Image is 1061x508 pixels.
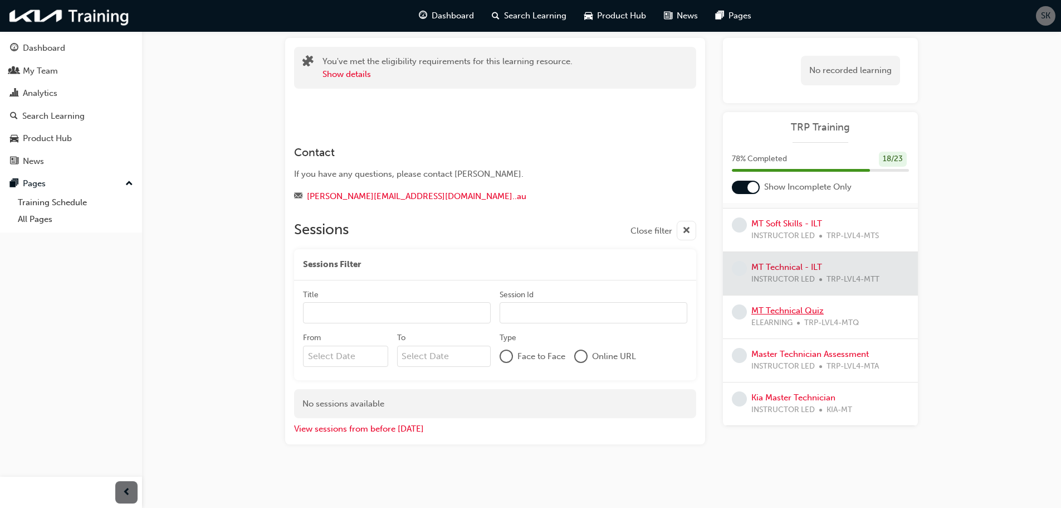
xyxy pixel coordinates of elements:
[597,9,646,22] span: Product Hub
[23,42,65,55] div: Dashboard
[732,153,787,166] span: 78 % Completed
[804,317,859,330] span: TRP-LVL4-MTQ
[10,179,18,189] span: pages-icon
[322,68,371,81] button: Show details
[732,121,909,134] a: TRP Training
[23,177,46,190] div: Pages
[483,4,575,27] a: search-iconSearch Learning
[500,302,687,323] input: Session Id
[707,4,760,27] a: pages-iconPages
[303,258,361,271] span: Sessions Filter
[294,423,424,436] button: View sessions from before [DATE]
[4,61,138,81] a: My Team
[294,192,302,202] span: email-icon
[682,224,691,238] span: cross-icon
[751,219,822,229] a: MT Soft Skills - ILT
[751,317,793,330] span: ELEARNING
[500,332,516,343] div: Type
[879,152,907,167] div: 18 / 23
[827,360,879,373] span: TRP-LVL4-MTA
[397,332,405,343] div: To
[827,230,879,243] span: TRP-LVL4-MTS
[125,177,133,191] span: up-icon
[655,4,707,27] a: news-iconNews
[432,9,474,22] span: Dashboard
[732,261,747,276] span: learningRecordVerb_NONE-icon
[23,132,72,145] div: Product Hub
[764,181,852,193] span: Show Incomplete Only
[307,191,526,201] a: [PERSON_NAME][EMAIL_ADDRESS][DOMAIN_NAME]..au
[801,56,900,85] div: No recorded learning
[827,404,852,417] span: KIA-MT
[23,155,44,168] div: News
[4,38,138,59] a: Dashboard
[13,194,138,211] a: Training Schedule
[1036,6,1055,26] button: SK
[303,332,321,343] div: From
[294,168,656,181] div: If you have any questions, please contact [PERSON_NAME].
[294,389,696,419] div: No sessions available
[716,9,724,23] span: pages-icon
[10,134,18,144] span: car-icon
[4,106,138,127] a: Search Learning
[728,9,751,22] span: Pages
[1041,9,1050,22] span: SK
[500,289,534,301] div: Session Id
[10,89,18,99] span: chart-icon
[751,306,824,316] a: MT Technical Quiz
[592,350,636,363] span: Online URL
[630,225,672,238] span: Close filter
[410,4,483,27] a: guage-iconDashboard
[397,346,491,367] input: To
[732,217,747,233] span: learningRecordVerb_NONE-icon
[732,348,747,363] span: learningRecordVerb_NONE-icon
[4,173,138,194] button: Pages
[732,304,747,320] span: learningRecordVerb_NONE-icon
[504,9,566,22] span: Search Learning
[419,9,427,23] span: guage-icon
[4,151,138,172] a: News
[303,302,491,323] input: Title
[303,289,319,301] div: Title
[492,9,500,23] span: search-icon
[22,110,85,123] div: Search Learning
[4,128,138,149] a: Product Hub
[664,9,672,23] span: news-icon
[10,112,18,122] span: search-icon
[10,66,18,76] span: people-icon
[23,65,58,78] div: My Team
[303,346,388,367] input: From
[584,9,593,23] span: car-icon
[751,230,815,243] span: INSTRUCTOR LED
[294,146,656,159] h3: Contact
[677,9,698,22] span: News
[322,55,573,80] div: You've met the eligibility requirements for this learning resource.
[630,221,696,240] button: Close filter
[751,404,815,417] span: INSTRUCTOR LED
[302,56,314,69] span: puzzle-icon
[4,83,138,104] a: Analytics
[732,391,747,407] span: learningRecordVerb_NONE-icon
[4,36,138,173] button: DashboardMy TeamAnalyticsSearch LearningProduct HubNews
[751,393,835,403] a: Kia Master Technician
[575,4,655,27] a: car-iconProduct Hub
[10,43,18,54] span: guage-icon
[6,4,134,27] img: kia-training
[23,87,57,100] div: Analytics
[10,157,18,167] span: news-icon
[517,350,565,363] span: Face to Face
[751,349,869,359] a: Master Technician Assessment
[13,211,138,228] a: All Pages
[294,190,656,204] div: Email
[123,486,131,500] span: prev-icon
[751,360,815,373] span: INSTRUCTOR LED
[294,221,349,240] h2: Sessions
